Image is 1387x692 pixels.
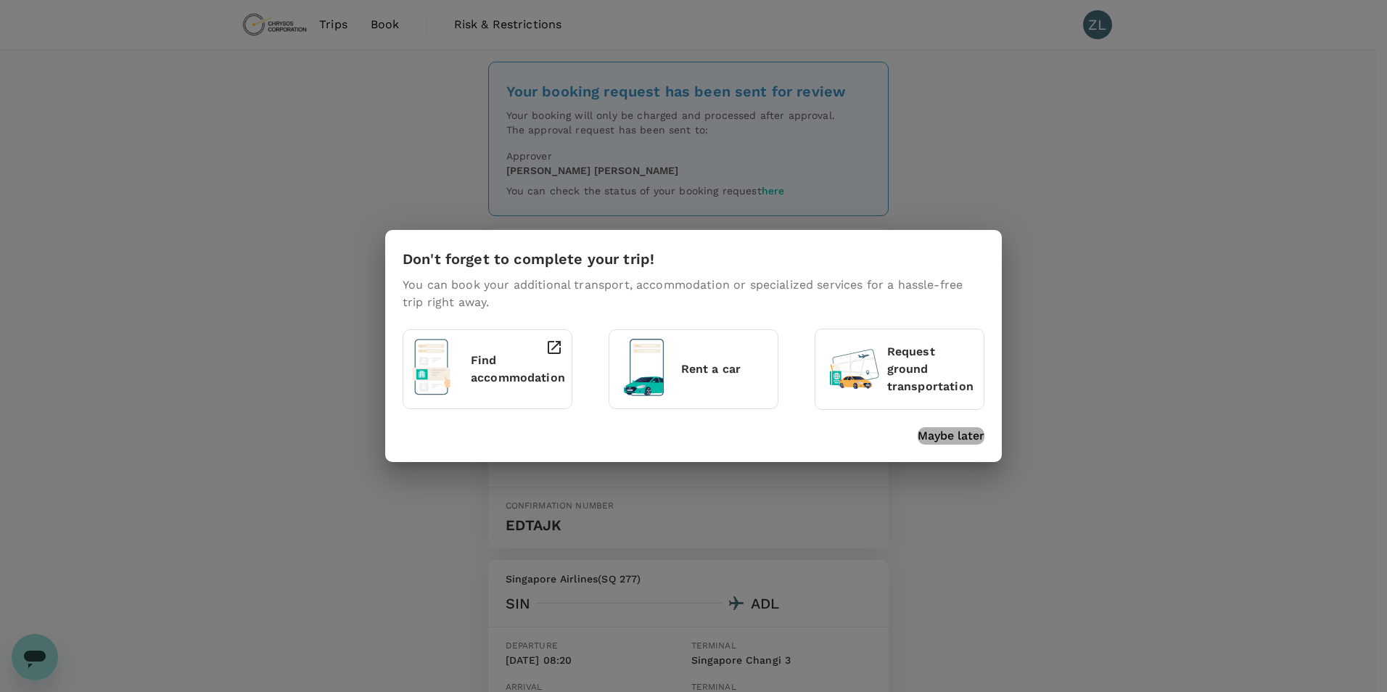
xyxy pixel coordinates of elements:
[471,352,565,387] p: Find accommodation
[681,361,769,378] p: Rent a car
[918,427,984,445] button: Maybe later
[403,276,984,311] p: You can book your additional transport, accommodation or specialized services for a hassle-free t...
[887,343,975,395] p: Request ground transportation
[403,247,654,271] h6: Don't forget to complete your trip!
